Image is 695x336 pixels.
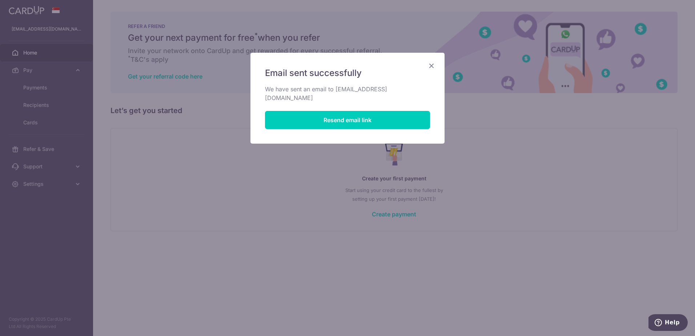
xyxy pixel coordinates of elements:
[648,314,688,332] iframe: Opens a widget where you can find more information
[265,67,362,79] span: Email sent successfully
[427,61,436,70] button: Close
[265,111,430,129] button: Resend email link
[265,85,430,102] p: We have sent an email to [EMAIL_ADDRESS][DOMAIN_NAME]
